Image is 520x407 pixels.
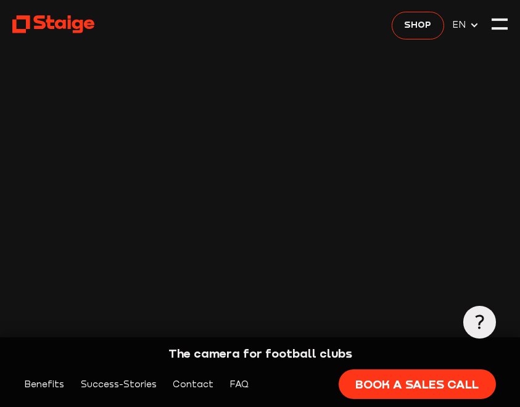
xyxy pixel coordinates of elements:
a: Book a sales call [339,369,495,399]
a: Contact [173,377,213,392]
a: Success-Stories [81,377,157,392]
a: Benefits [24,377,64,392]
a: FAQ [229,377,249,392]
a: Shop [392,12,444,39]
span: EN [452,18,470,32]
span: Shop [404,18,431,32]
div: The camera for football clubs [24,345,495,361]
